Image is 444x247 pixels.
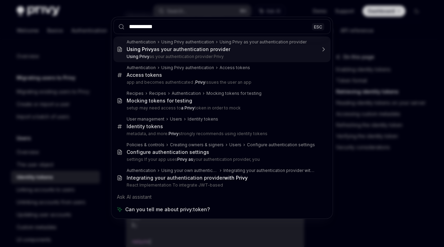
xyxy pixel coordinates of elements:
[312,23,324,30] div: ESC
[229,142,241,148] div: Users
[206,91,262,96] div: Mocking tokens for testing
[220,39,307,45] div: Using Privy as your authentication provider
[181,105,195,110] b: a Privy
[127,98,192,104] div: Mocking tokens for testing
[127,149,209,155] div: Configure authentication settings
[247,142,315,148] div: Configure authentication settings
[188,116,218,122] div: Identity tokens
[177,157,193,162] b: Privy as
[127,157,316,162] p: settings If your app uses your authentication provider, you
[125,206,210,213] span: Can you tell me about privy:token?
[127,175,248,181] div: Integrating your authentication provider
[127,116,164,122] div: User management
[127,54,150,59] b: Using Privy
[127,182,316,188] p: React Implementation To integrate JWT-based
[161,39,214,45] div: Using Privy authentication
[127,54,316,59] p: as your authentication provider Privy
[127,105,316,111] p: setup may need access to token in order to mock
[127,168,156,173] div: Authentication
[220,65,250,71] div: Access tokens
[127,39,156,45] div: Authentication
[127,46,230,52] div: as your authentication provider
[127,65,156,71] div: Authentication
[113,191,331,203] div: Ask AI assistant
[170,116,182,122] div: Users
[127,72,162,78] div: Access tokens
[169,131,179,136] b: Privy
[127,80,316,85] p: app and becomes authenticated , issues the user an app
[127,91,144,96] div: Recipes
[195,80,205,85] b: Privy
[223,168,316,173] div: Integrating your authentication provider with Privy
[127,131,316,137] p: metadata, and more. strongly recommends using identity tokens
[127,142,164,148] div: Policies & controls
[170,142,224,148] div: Creating owners & signers
[149,91,166,96] div: Recipes
[127,123,163,130] div: Identity tokens
[224,175,248,181] b: with Privy
[127,46,154,52] b: Using Privy
[161,65,214,71] div: Using Privy authentication
[161,168,218,173] div: Using your own authentication
[172,91,201,96] div: Authentication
